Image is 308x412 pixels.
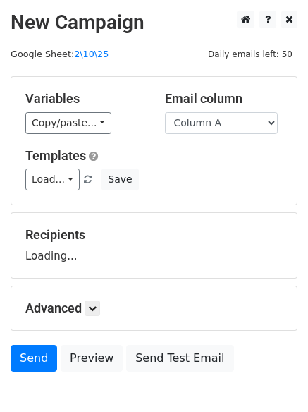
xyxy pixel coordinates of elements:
h2: New Campaign [11,11,297,35]
a: Preview [61,345,123,372]
h5: Variables [25,91,144,107]
a: Send Test Email [126,345,233,372]
a: Templates [25,148,86,163]
a: Daily emails left: 50 [203,49,297,59]
h5: Recipients [25,227,283,243]
div: Loading... [25,227,283,264]
a: Copy/paste... [25,112,111,134]
h5: Email column [165,91,283,107]
h5: Advanced [25,301,283,316]
small: Google Sheet: [11,49,109,59]
span: Daily emails left: 50 [203,47,297,62]
a: Send [11,345,57,372]
a: Load... [25,169,80,190]
a: 2\10\25 [74,49,109,59]
button: Save [101,169,138,190]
